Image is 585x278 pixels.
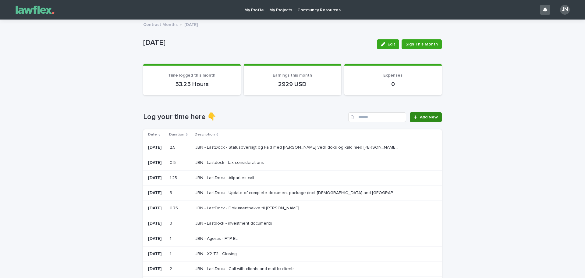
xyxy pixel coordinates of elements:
[420,115,438,119] span: Add New
[170,174,178,181] p: 1.25
[273,73,312,78] span: Earnings this month
[170,265,173,272] p: 2
[143,231,442,246] tr: [DATE]11 JBN - Ageras - FTP ELJBN - Ageras - FTP EL
[148,251,165,257] p: [DATE]
[195,144,400,150] p: JBN - LastDock - Statusoversigt og kald med [PERSON_NAME] vedr doks og kald med [PERSON_NAME] sen...
[195,220,273,226] p: JBN - Lastdock - investment documents
[170,159,177,165] p: 0.5
[169,131,184,138] p: Duration
[170,250,172,257] p: 1
[170,144,177,150] p: 2.5
[170,220,173,226] p: 3
[12,4,58,16] img: Gnvw4qrBSHOAfo8VMhG6
[170,189,173,196] p: 3
[148,206,165,211] p: [DATE]
[143,21,178,27] p: Contract Months
[148,190,165,196] p: [DATE]
[195,159,265,165] p: JBN - Lastdock - tax considerations
[195,189,400,196] p: JBN - LastDock - Update of complete document package (incl. [DEMOGRAPHIC_DATA] and [GEOGRAPHIC_DA...
[406,41,438,47] span: Sign This Month
[148,236,165,241] p: [DATE]
[143,246,442,262] tr: [DATE]11 JBN - X2-T2 - ClosingJBN - X2-T2 - Closing
[383,73,402,78] span: Expenses
[148,145,165,150] p: [DATE]
[184,21,198,27] p: [DATE]
[170,235,172,241] p: 1
[352,81,434,88] p: 0
[195,131,215,138] p: Description
[143,38,372,47] p: [DATE]
[143,155,442,170] tr: [DATE]0.50.5 JBN - Lastdock - tax considerationsJBN - Lastdock - tax considerations
[388,42,395,46] span: Edit
[348,112,406,122] input: Search
[148,160,165,165] p: [DATE]
[377,39,399,49] button: Edit
[195,174,255,181] p: JBN - LastDock - Allparties call
[195,204,300,211] p: JBN - LastDock - Dokumentpakke til [PERSON_NAME]
[143,140,442,155] tr: [DATE]2.52.5 JBN - LastDock - Statusoversigt og kald med [PERSON_NAME] vedr doks og kald med [PER...
[148,175,165,181] p: [DATE]
[143,113,346,121] h1: Log your time here 👇
[148,221,165,226] p: [DATE]
[151,81,233,88] p: 53.25 Hours
[143,262,442,277] tr: [DATE]22 JBN - LastDock - Call with clients and mail to clientsJBN - LastDock - Call with clients...
[410,112,442,122] a: Add New
[143,186,442,201] tr: [DATE]33 JBN - LastDock - Update of complete document package (incl. [DEMOGRAPHIC_DATA] and [GEOG...
[402,39,442,49] button: Sign This Month
[148,131,157,138] p: Date
[143,170,442,186] tr: [DATE]1.251.25 JBN - LastDock - Allparties callJBN - LastDock - Allparties call
[168,73,215,78] span: Time logged this month
[143,201,442,216] tr: [DATE]0.750.75 JBN - LastDock - Dokumentpakke til [PERSON_NAME]JBN - LastDock - Dokumentpakke til...
[195,235,239,241] p: JBN - Ageras - FTP EL
[251,81,334,88] p: 2929 USD
[170,204,179,211] p: 0.75
[148,266,165,272] p: [DATE]
[195,265,296,272] p: JBN - LastDock - Call with clients and mail to clients
[195,250,238,257] p: JBN - X2-T2 - Closing
[143,216,442,231] tr: [DATE]33 JBN - Lastdock - investment documentsJBN - Lastdock - investment documents
[560,5,570,15] div: JN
